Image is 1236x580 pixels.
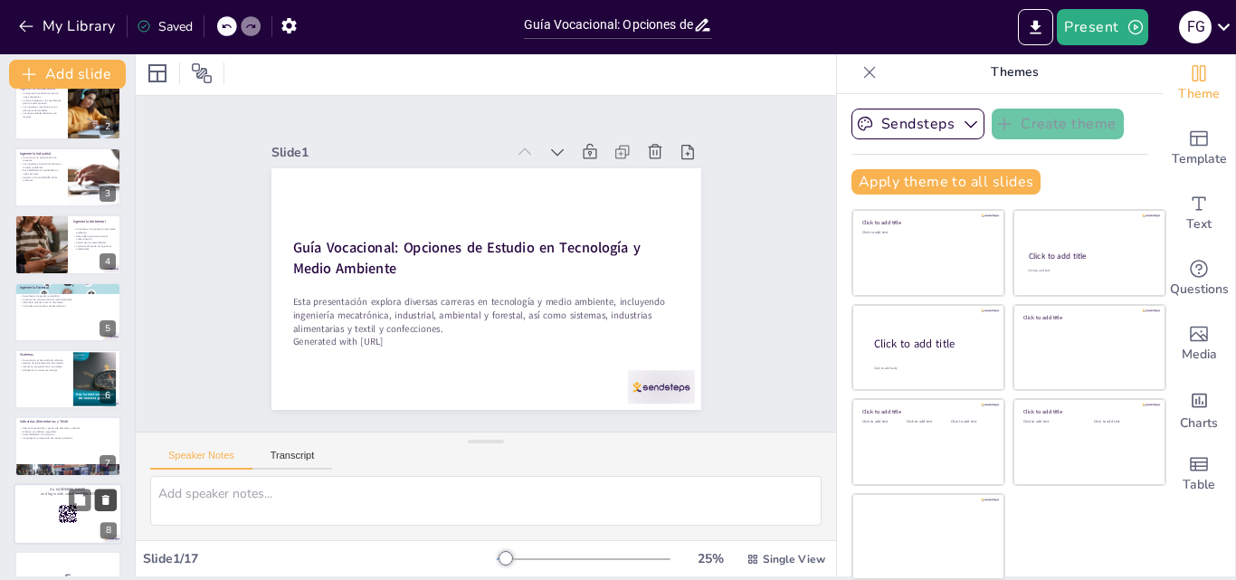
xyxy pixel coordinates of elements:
[252,450,333,470] button: Transcript
[862,420,903,424] div: Click to add text
[20,162,62,168] p: Los ingenieros industriales disfrutan resolver problemas.
[100,455,116,471] div: 7
[1183,475,1215,495] span: Table
[20,151,62,157] p: Ingeniería Industrial
[20,105,62,111] p: Los ingenieros mecatrónicos son altamente demandados.
[1172,149,1227,169] span: Template
[20,433,116,437] p: Sostenibilidad en la industria.
[14,282,121,342] div: 5
[73,228,116,234] p: Se enfoca en la protección del medio ambiente.
[95,489,117,510] button: Delete Slide
[14,80,121,139] div: 2
[1179,11,1212,43] div: f G
[1163,376,1235,442] div: Add charts and graphs
[1018,9,1053,45] button: Export to PowerPoint
[20,156,62,162] p: Se centra en la optimización de procesos.
[20,169,62,176] p: Sus habilidades son aplicables en varios sectores.
[1023,420,1080,424] div: Click to add text
[862,231,992,235] div: Click to add text
[1170,280,1229,300] span: Questions
[100,185,116,202] div: 3
[1163,51,1235,116] div: Change the overall theme
[20,284,116,290] p: Ingeniería Forestal
[191,62,213,84] span: Position
[874,366,988,371] div: Click to add body
[763,552,825,566] span: Single View
[1057,9,1147,45] button: Present
[143,59,172,88] div: Layout
[1179,9,1212,45] button: f G
[1186,214,1212,234] span: Text
[14,147,121,207] div: 3
[73,234,116,241] p: Desarrollan soluciones para la contaminación.
[1182,345,1217,365] span: Media
[20,85,55,90] span: Ingeniería Mecatrónica
[100,119,116,135] div: 2
[20,358,68,362] p: Se centra en el desarrollo de software.
[20,298,116,301] p: Promueve la conservación del medio ambiente.
[1163,116,1235,181] div: Add ready made slides
[292,218,642,273] strong: Guía Vocacional: Opciones de Estudio en Tecnología y Medio Ambiente
[19,491,117,497] p: and login with code
[1023,408,1153,415] div: Click to add title
[14,349,121,409] div: 6
[20,294,116,298] p: Se enfoca en la gestión sostenible.
[1163,181,1235,246] div: Add text boxes
[69,489,90,510] button: Duplicate Slide
[73,219,116,224] p: Ingeniería Ambiental
[14,12,123,41] button: My Library
[100,320,116,337] div: 5
[137,18,193,35] div: Saved
[951,420,992,424] div: Click to add text
[1023,313,1153,320] div: Click to add title
[20,300,116,304] p: Ideal para quienes aman la naturaleza.
[286,275,674,356] p: Esta presentación explora diversas carreras en tecnología y medio ambiente, incluyendo ingeniería...
[285,315,670,368] p: Generated with [URL]
[907,420,947,424] div: Click to add text
[14,416,121,476] div: 7
[20,437,116,441] p: Investigación y desarrollo de nuevos productos.
[14,483,122,545] div: 8
[9,60,126,89] button: Add slide
[20,176,62,182] p: Impacto en la rentabilidad de las empresas.
[1178,84,1220,104] span: Theme
[1180,414,1218,433] span: Charts
[20,430,116,433] p: Enfoque en calidad y seguridad.
[851,169,1041,195] button: Apply theme to all slides
[524,12,693,38] input: Insert title
[59,487,85,491] strong: [DOMAIN_NAME]
[73,244,116,251] p: Creciente demanda de ingenieros ambientales.
[1094,420,1151,424] div: Click to add text
[20,304,116,308] p: Participan en proyectos de reforestación.
[20,419,116,424] p: Industrias Alimentarias y Textil
[100,253,116,270] div: 4
[20,111,62,118] p: Las oportunidades laborales son diversas.
[862,408,992,415] div: Click to add title
[100,522,117,538] div: 8
[689,550,732,567] div: 25 %
[874,337,990,352] div: Click to add title
[20,352,68,357] p: Sistemas
[20,427,116,431] p: Abarca la producción y gestión de alimentos y textiles.
[150,450,252,470] button: Speaker Notes
[20,98,62,104] p: La carrera prepara a los estudiantes para la automatización.
[20,362,68,366] p: Gestión de tecnologías de información.
[851,109,984,139] button: Sendsteps
[20,368,68,372] p: Adaptación a nuevas tecnologías.
[1029,251,1149,261] div: Click to add title
[1163,246,1235,311] div: Get real-time input from your audience
[20,365,68,368] p: Interés en programación y tecnología.
[19,486,117,491] p: Go to
[20,91,62,98] p: La ingeniería mecatrónica fusiona varias disciplinas.
[283,121,518,163] div: Slide 1
[1163,442,1235,507] div: Add a table
[884,51,1145,94] p: Themes
[143,550,497,567] div: Slide 1 / 17
[862,219,992,226] div: Click to add title
[14,214,121,274] div: 4
[1163,311,1235,376] div: Add images, graphics, shapes or video
[1028,269,1148,273] div: Click to add text
[100,387,116,404] div: 6
[992,109,1124,139] button: Create theme
[73,242,116,245] p: Pasión por la sostenibilidad.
